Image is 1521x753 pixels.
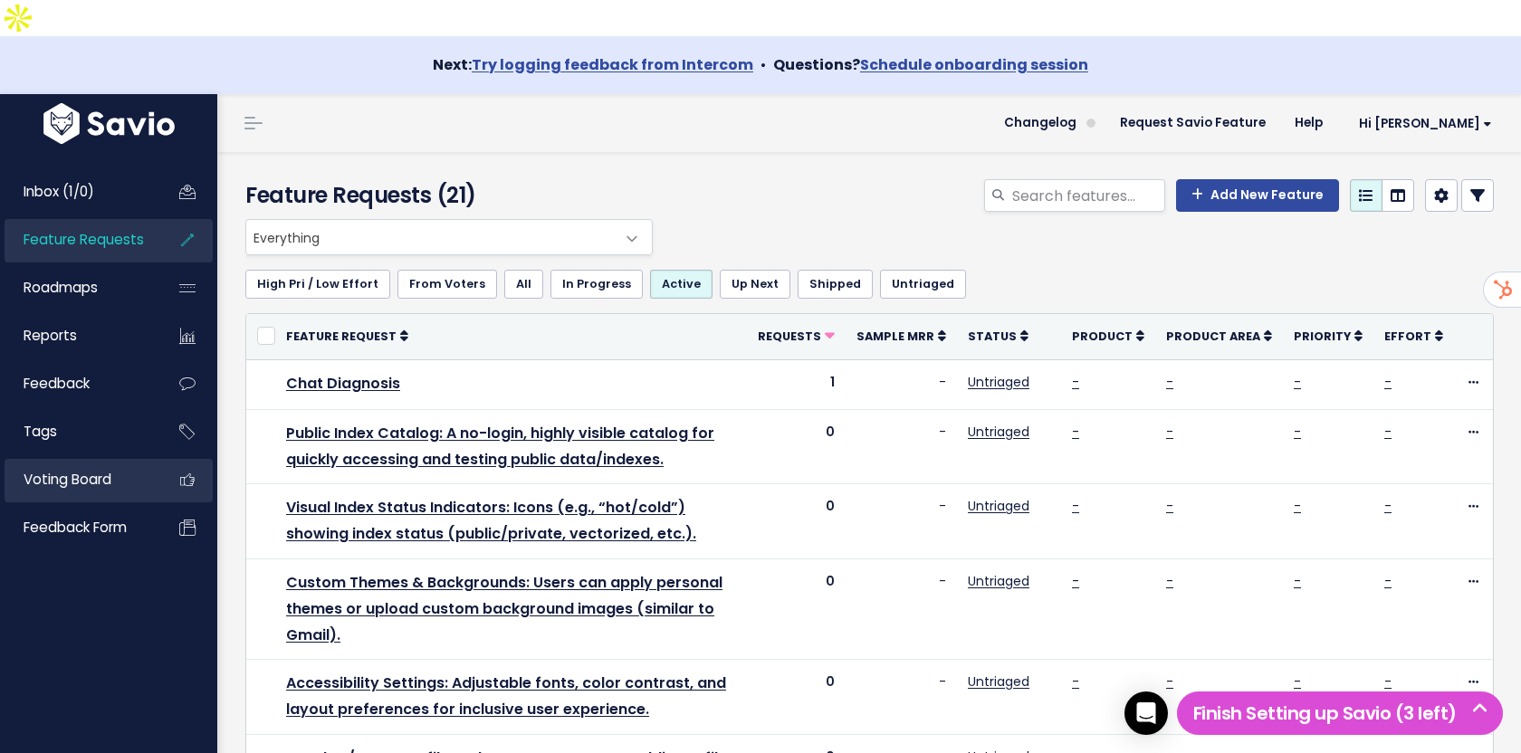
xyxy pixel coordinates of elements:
a: Untriaged [968,572,1029,590]
ul: Filter feature requests [245,270,1494,299]
a: - [1384,497,1392,515]
span: Sample MRR [856,329,934,344]
a: Untriaged [968,497,1029,515]
a: Voting Board [5,459,150,500]
span: Feature Requests [24,230,144,249]
a: Feature Request [286,327,408,345]
a: Request Savio Feature [1105,110,1280,137]
span: Inbox (1/0) [24,182,94,201]
strong: Questions? [773,54,1088,75]
span: Product Area [1166,329,1260,344]
a: - [1166,373,1173,391]
a: - [1072,672,1079,691]
a: Up Next [720,270,790,299]
input: Search features... [1010,179,1165,212]
span: Feedback form [24,518,127,537]
a: Effort [1384,327,1443,345]
div: Open Intercom Messenger [1124,691,1168,735]
a: All [504,270,543,299]
a: - [1166,572,1173,590]
a: Hi [PERSON_NAME] [1337,110,1507,138]
a: Shipped [798,270,873,299]
a: Visual Index Status Indicators: Icons (e.g., “hot/cold”) showing index status (public/private, ve... [286,497,696,544]
span: • [760,54,766,75]
td: - [846,558,957,659]
a: High Pri / Low Effort [245,270,390,299]
a: - [1294,423,1301,441]
a: - [1294,497,1301,515]
a: - [1072,423,1079,441]
a: Accessibility Settings: Adjustable fonts, color contrast, and layout preferences for inclusive us... [286,672,726,720]
a: Sample MRR [856,327,946,345]
a: - [1294,373,1301,391]
td: 0 [747,660,846,735]
span: Reports [24,326,77,345]
h5: Finish Setting up Savio (3 left) [1185,700,1495,727]
span: Hi [PERSON_NAME] [1359,117,1492,130]
a: - [1072,497,1079,515]
a: - [1072,373,1079,391]
a: - [1384,572,1392,590]
a: - [1166,672,1173,691]
a: Feedback form [5,507,150,548]
span: Changelog [1004,117,1076,129]
a: Tags [5,411,150,453]
strong: Next: [433,54,753,75]
a: Custom Themes & Backgrounds: Users can apply personal themes or upload custom background images (... [286,572,722,645]
a: Inbox (1/0) [5,171,150,213]
a: Product Area [1166,327,1272,345]
a: Chat Diagnosis [286,373,400,394]
a: Priority [1294,327,1363,345]
a: - [1072,572,1079,590]
a: From Voters [397,270,497,299]
td: 1 [747,359,846,409]
td: - [846,359,957,409]
a: Untriaged [968,423,1029,441]
a: - [1166,497,1173,515]
a: - [1294,672,1301,691]
a: Untriaged [880,270,966,299]
td: 0 [747,409,846,484]
a: - [1166,423,1173,441]
td: 0 [747,484,846,559]
span: Roadmaps [24,278,98,297]
a: Feedback [5,363,150,405]
a: Untriaged [968,672,1029,691]
td: - [846,409,957,484]
a: Requests [758,327,835,345]
span: Everything [245,219,653,255]
td: 0 [747,558,846,659]
a: Public Index Catalog: A no-login, highly visible catalog for quickly accessing and testing public... [286,423,714,470]
span: Effort [1384,329,1431,344]
span: Tags [24,422,57,441]
a: Status [968,327,1028,345]
a: Help [1280,110,1337,137]
span: Voting Board [24,470,111,489]
a: Add New Feature [1176,179,1339,212]
a: - [1384,672,1392,691]
h4: Feature Requests (21) [245,179,644,212]
a: Active [650,270,713,299]
td: - [846,484,957,559]
span: Feedback [24,374,90,393]
span: Status [968,329,1017,344]
a: Schedule onboarding session [860,54,1088,75]
a: In Progress [550,270,643,299]
a: Roadmaps [5,267,150,309]
img: logo-white.9d6f32f41409.svg [39,103,179,144]
span: Requests [758,329,821,344]
span: Priority [1294,329,1351,344]
a: - [1384,423,1392,441]
span: Everything [246,220,616,254]
span: Feature Request [286,329,397,344]
a: Product [1072,327,1144,345]
a: Reports [5,315,150,357]
a: Feature Requests [5,219,150,261]
td: - [846,660,957,735]
a: - [1294,572,1301,590]
span: Product [1072,329,1133,344]
a: - [1384,373,1392,391]
a: Try logging feedback from Intercom [472,54,753,75]
a: Untriaged [968,373,1029,391]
